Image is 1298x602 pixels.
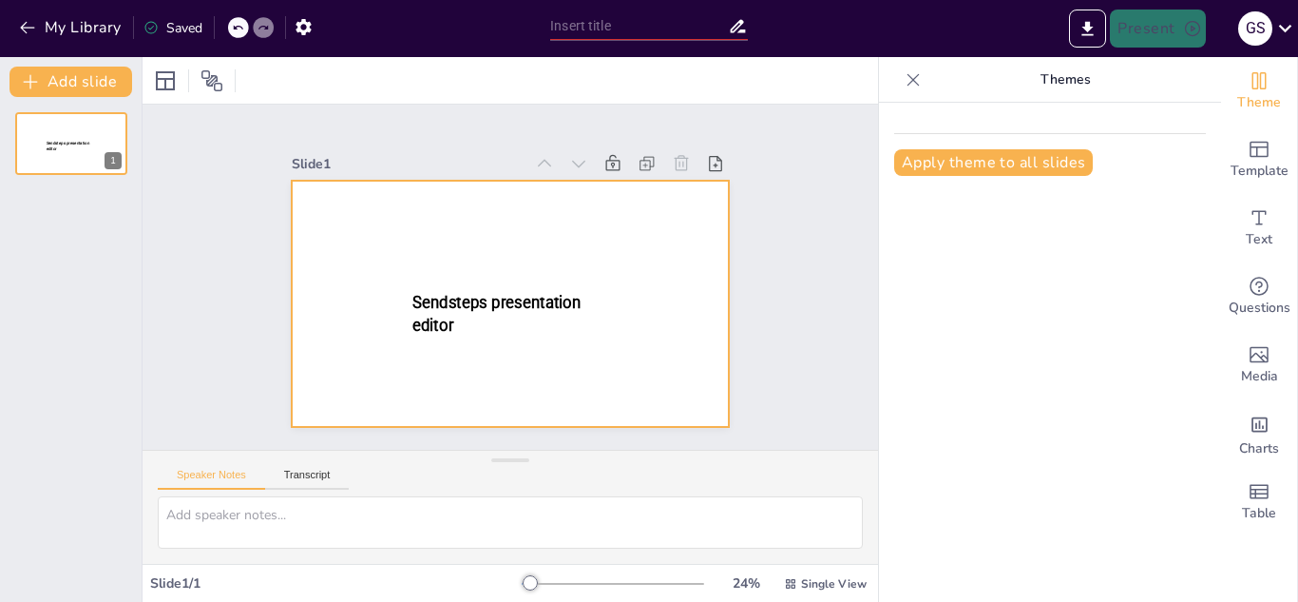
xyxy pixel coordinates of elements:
button: Present [1110,10,1205,48]
span: Sendsteps presentation editor [412,294,581,335]
div: Add a table [1221,468,1297,536]
button: G S [1238,10,1272,48]
div: Get real-time input from your audience [1221,262,1297,331]
div: Change the overall theme [1221,57,1297,126]
span: Single View [801,576,867,592]
div: Saved [143,19,202,37]
span: Position [200,69,223,92]
span: Text [1246,229,1272,250]
div: Layout [150,66,181,96]
button: Transcript [265,469,350,490]
div: Slide 1 [292,155,524,173]
div: Add text boxes [1221,194,1297,262]
span: Questions [1229,298,1290,319]
span: Template [1231,161,1288,182]
button: Apply theme to all slides [894,149,1093,176]
div: Add charts and graphs [1221,399,1297,468]
button: Speaker Notes [158,469,265,490]
span: Theme [1237,92,1281,113]
div: Add images, graphics, shapes or video [1221,331,1297,399]
span: Media [1241,366,1278,387]
div: 1 [15,112,127,175]
span: Table [1242,503,1276,524]
input: Insert title [550,12,728,40]
div: G S [1238,11,1272,46]
button: Add slide [10,67,132,97]
div: Slide 1 / 1 [150,574,522,592]
button: My Library [14,12,129,43]
div: 1 [105,152,122,169]
span: Sendsteps presentation editor [47,141,89,151]
button: Export to PowerPoint [1069,10,1106,48]
div: Add ready made slides [1221,126,1297,194]
div: 24 % [723,574,769,592]
p: Themes [928,57,1202,103]
span: Charts [1239,438,1279,459]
